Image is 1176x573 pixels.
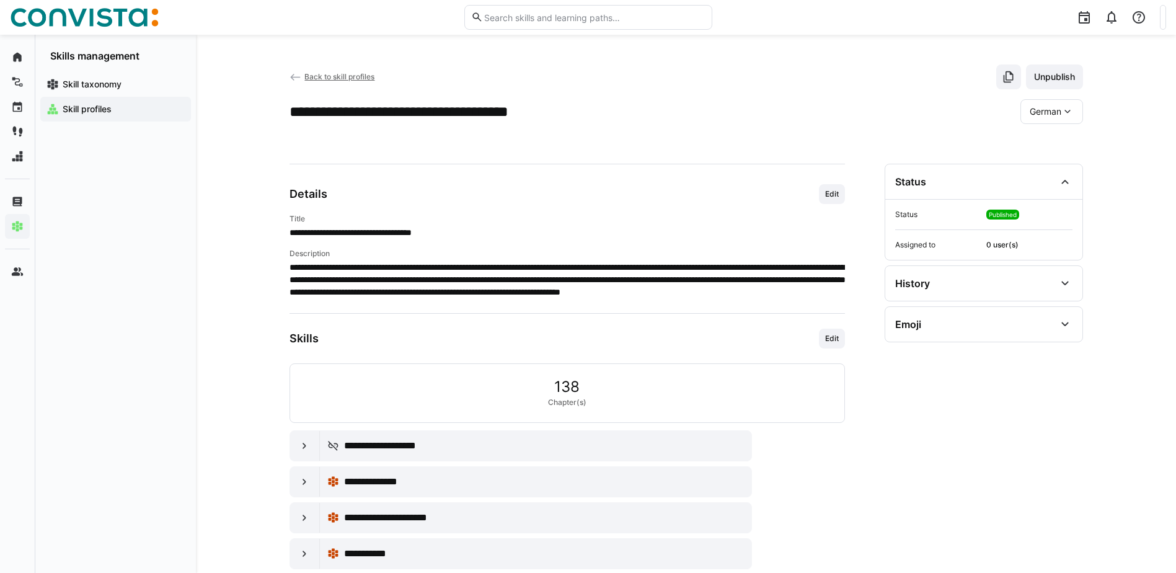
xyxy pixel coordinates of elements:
[824,334,840,344] span: Edit
[290,187,327,201] h3: Details
[819,184,845,204] button: Edit
[895,318,921,331] div: Emoji
[290,249,845,259] h4: Description
[290,72,375,81] a: Back to skill profiles
[989,211,1017,218] span: Published
[1032,71,1077,83] span: Unpublish
[290,214,845,224] h4: Title
[819,329,845,349] button: Edit
[483,12,705,23] input: Search skills and learning paths…
[895,277,930,290] div: History
[895,175,926,188] div: Status
[548,398,586,407] span: Chapter(s)
[895,210,981,220] span: Status
[895,240,981,250] span: Assigned to
[554,379,580,395] span: 138
[986,240,1072,250] span: 0 user(s)
[1026,64,1083,89] button: Unpublish
[304,72,374,81] span: Back to skill profiles
[824,189,840,199] span: Edit
[290,332,319,345] h3: Skills
[1030,105,1061,118] span: German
